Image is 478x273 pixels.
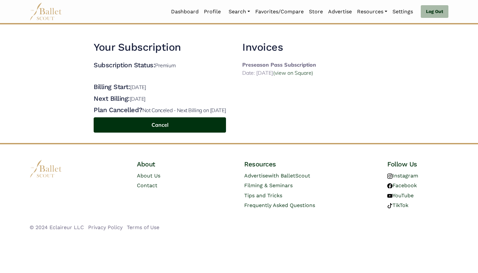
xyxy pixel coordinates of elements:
h4: Resources [244,160,341,168]
a: Profile [201,5,223,19]
p: Date: [DATE] [242,69,316,77]
a: Facebook [387,182,417,188]
a: Settings [390,5,416,19]
a: Store [306,5,325,19]
h4: Plan Cancelled? [94,106,226,115]
h4: Billing Start: [94,83,226,92]
a: Search [226,5,253,19]
a: Tips and Tricks [244,192,282,199]
b: Preseason Pass Subscription [242,61,316,68]
span: with BalletScout [268,173,310,179]
p: Premium [155,62,176,69]
h4: About [137,160,198,168]
a: Privacy Policy [88,224,123,230]
a: About Us [137,173,160,179]
a: TikTok [387,202,408,208]
p: Not Canceled - Next Billing on [DATE] [142,107,226,113]
a: Contact [137,182,157,188]
a: Instagram [387,173,418,179]
a: Filming & Seminars [244,182,293,188]
a: Advertisewith BalletScout [244,173,310,179]
a: (view on Square) [273,70,313,76]
img: logo [30,160,62,178]
a: Resources [354,5,390,19]
a: Terms of Use [127,224,159,230]
img: youtube logo [387,193,392,199]
a: Advertise [325,5,354,19]
a: Favorites/Compare [253,5,306,19]
img: facebook logo [387,183,392,188]
img: instagram logo [387,174,392,179]
p: [DATE] [130,84,146,90]
li: © 2024 Eclaireur LLC [30,223,84,232]
a: YouTube [387,192,414,199]
h4: Subscription Status: [94,61,176,70]
img: tiktok logo [387,203,392,208]
p: [DATE] [130,96,146,102]
h4: Next Billing: [94,94,226,103]
h2: Your Subscription [94,41,226,54]
button: Cancel [94,117,226,133]
h2: Invoices [242,41,316,54]
a: Log Out [421,5,448,18]
a: Dashboard [168,5,201,19]
a: Frequently Asked Questions [244,202,315,208]
h4: Follow Us [387,160,448,168]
